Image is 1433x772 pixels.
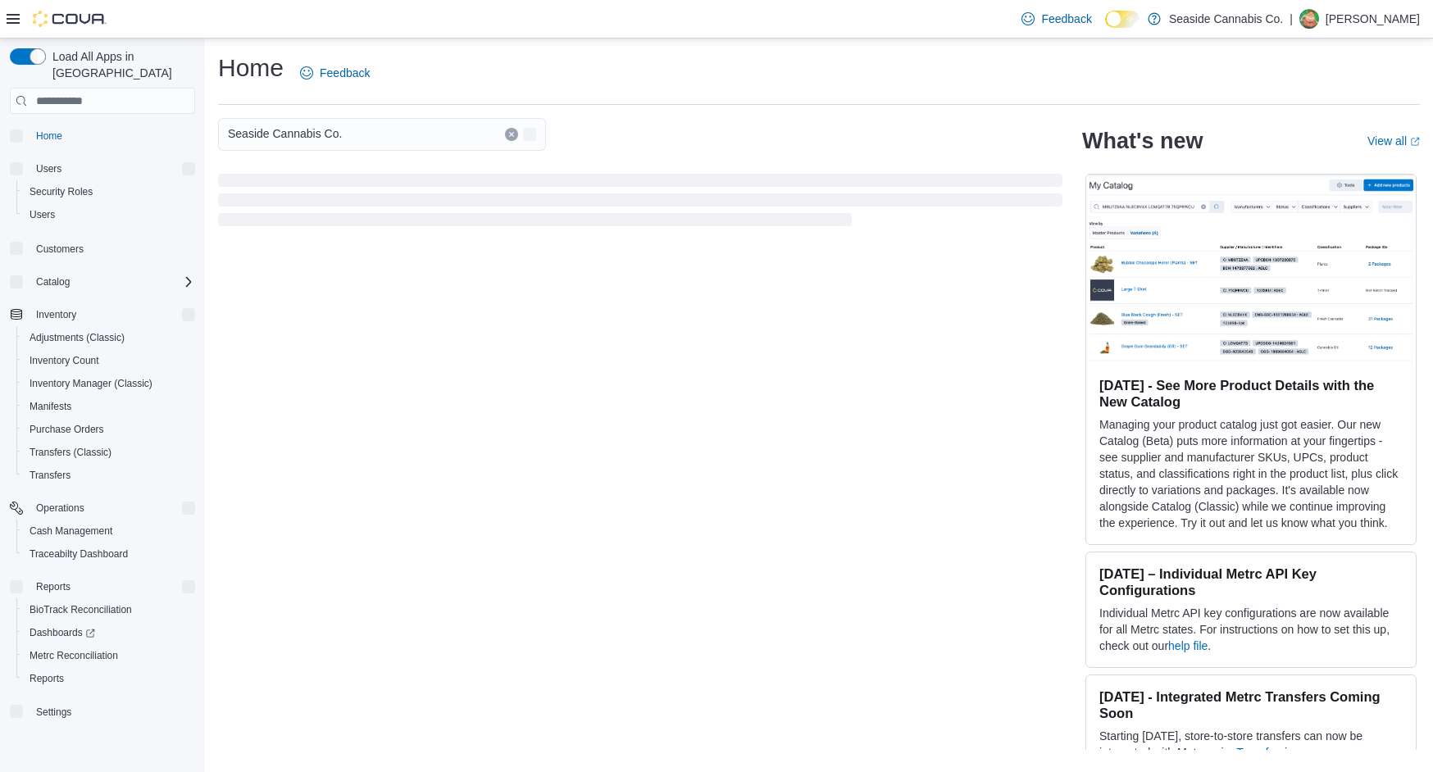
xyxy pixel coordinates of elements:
span: Transfers (Classic) [30,446,111,459]
p: Individual Metrc API key configurations are now available for all Metrc states. For instructions ... [1099,605,1403,654]
button: Open list of options [523,128,536,141]
a: Transfers [23,465,77,485]
span: Home [36,129,62,143]
span: Inventory [36,308,76,321]
button: BioTrack Reconciliation [16,598,202,621]
a: Inventory Manager (Classic) [23,374,159,393]
a: Cash Management [23,521,119,541]
span: Feedback [320,65,370,81]
a: Dashboards [23,623,102,643]
span: Feedback [1041,11,1091,27]
button: Home [3,124,202,148]
span: Dashboards [30,626,95,639]
span: Metrc Reconciliation [23,646,195,665]
button: Security Roles [16,180,202,203]
input: Dark Mode [1105,11,1140,28]
button: Reports [3,575,202,598]
span: Adjustments (Classic) [23,328,195,347]
button: Users [3,157,202,180]
h3: [DATE] - Integrated Metrc Transfers Coming Soon [1099,688,1403,721]
a: Reports [23,669,71,688]
span: Reports [30,672,64,685]
button: Clear input [505,128,518,141]
span: Transfers (Classic) [23,443,195,462]
button: Catalog [30,272,76,292]
span: Home [30,125,195,146]
span: Inventory Manager (Classic) [30,377,152,390]
button: Operations [30,498,91,518]
a: Security Roles [23,182,99,202]
button: Cash Management [16,520,202,543]
button: Users [30,159,68,179]
a: Settings [30,702,78,722]
span: Purchase Orders [23,420,195,439]
a: Dashboards [16,621,202,644]
button: Transfers (Classic) [16,441,202,464]
span: Security Roles [30,185,93,198]
span: Manifests [23,397,195,416]
button: Traceabilty Dashboard [16,543,202,565]
a: Purchase Orders [23,420,111,439]
span: Seaside Cannabis Co. [228,124,342,143]
span: Reports [30,577,195,597]
span: BioTrack Reconciliation [30,603,132,616]
span: Metrc Reconciliation [30,649,118,662]
button: Adjustments (Classic) [16,326,202,349]
span: Transfers [30,469,71,482]
p: | [1290,9,1293,29]
a: Transfers (Classic) [23,443,118,462]
button: Inventory Count [16,349,202,372]
a: Feedback [1015,2,1098,35]
span: Load All Apps in [GEOGRAPHIC_DATA] [46,48,195,81]
span: Traceabilty Dashboard [23,544,195,564]
a: Transfers [1236,746,1285,759]
a: help file [1168,639,1208,652]
span: Inventory Manager (Classic) [23,374,195,393]
nav: Complex example [10,117,195,766]
a: Feedback [293,57,376,89]
a: Home [30,126,69,146]
span: Customers [36,243,84,256]
a: Adjustments (Classic) [23,328,131,347]
span: Users [30,159,195,179]
span: Customers [30,238,195,258]
p: Managing your product catalog just got easier. Our new Catalog (Beta) puts more information at yo... [1099,416,1403,531]
button: Users [16,203,202,226]
span: Settings [36,706,71,719]
button: Inventory [30,305,83,325]
span: Operations [36,502,84,515]
span: Manifests [30,400,71,413]
button: Manifests [16,395,202,418]
button: Reports [16,667,202,690]
span: Reports [36,580,71,593]
a: Metrc Reconciliation [23,646,125,665]
span: Dashboards [23,623,195,643]
button: Catalog [3,270,202,293]
button: Transfers [16,464,202,487]
span: Inventory Count [23,351,195,370]
h2: What's new [1082,128,1203,154]
h3: [DATE] – Individual Metrc API Key Configurations [1099,565,1403,598]
span: Traceabilty Dashboard [30,547,128,561]
img: Cova [33,11,107,27]
span: Users [23,205,195,225]
span: Dark Mode [1105,28,1106,29]
a: View allExternal link [1367,134,1420,148]
span: Cash Management [23,521,195,541]
button: Operations [3,497,202,520]
h1: Home [218,52,284,84]
span: Adjustments (Classic) [30,331,125,344]
span: Settings [30,702,195,722]
svg: External link [1410,137,1420,147]
span: Inventory Count [30,354,99,367]
span: Operations [30,498,195,518]
span: Inventory [30,305,195,325]
span: Loading [218,177,1062,229]
button: Settings [3,700,202,724]
a: BioTrack Reconciliation [23,600,139,620]
h3: [DATE] - See More Product Details with the New Catalog [1099,377,1403,410]
button: Purchase Orders [16,418,202,441]
span: Security Roles [23,182,195,202]
span: Purchase Orders [30,423,104,436]
a: Inventory Count [23,351,106,370]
